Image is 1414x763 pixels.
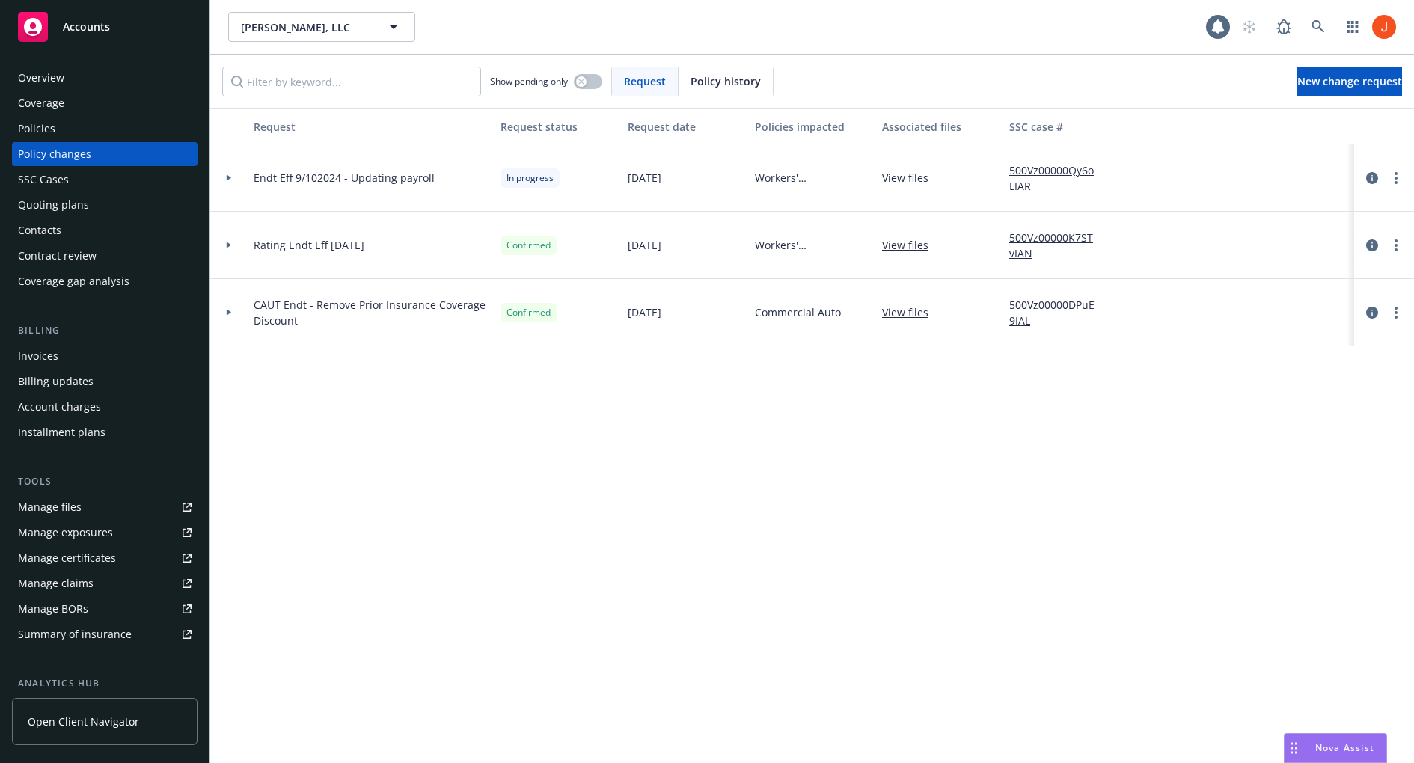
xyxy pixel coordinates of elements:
[628,237,661,253] span: [DATE]
[12,521,198,545] a: Manage exposures
[1234,12,1264,42] a: Start snowing
[18,66,64,90] div: Overview
[1363,304,1381,322] a: circleInformation
[1269,12,1299,42] a: Report a Bug
[624,73,666,89] span: Request
[628,119,743,135] div: Request date
[12,370,198,393] a: Billing updates
[876,108,1003,144] button: Associated files
[222,67,481,96] input: Filter by keyword...
[1009,297,1110,328] a: 500Vz00000DPuE9IAL
[1315,741,1374,754] span: Nova Assist
[12,474,198,489] div: Tools
[755,304,841,320] span: Commercial Auto
[1009,230,1110,261] a: 500Vz00000K7STvIAN
[210,279,248,346] div: Toggle Row Expanded
[18,395,101,419] div: Account charges
[254,237,364,253] span: Rating Endt Eff [DATE]
[501,119,616,135] div: Request status
[628,304,661,320] span: [DATE]
[691,73,761,89] span: Policy history
[210,212,248,279] div: Toggle Row Expanded
[755,119,870,135] div: Policies impacted
[882,119,997,135] div: Associated files
[12,546,198,570] a: Manage certificates
[1297,74,1402,88] span: New change request
[1338,12,1368,42] a: Switch app
[1285,734,1303,762] div: Drag to move
[882,237,940,253] a: View files
[506,239,551,252] span: Confirmed
[12,269,198,293] a: Coverage gap analysis
[1284,733,1387,763] button: Nova Assist
[254,170,435,186] span: Endt Eff 9/102024 - Updating payroll
[1372,15,1396,39] img: photo
[12,117,198,141] a: Policies
[12,323,198,338] div: Billing
[18,269,129,293] div: Coverage gap analysis
[12,142,198,166] a: Policy changes
[1363,169,1381,187] a: circleInformation
[506,306,551,319] span: Confirmed
[490,75,568,88] span: Show pending only
[12,495,198,519] a: Manage files
[12,244,198,268] a: Contract review
[1003,108,1115,144] button: SSC case #
[12,66,198,90] a: Overview
[18,546,116,570] div: Manage certificates
[1297,67,1402,96] a: New change request
[1363,236,1381,254] a: circleInformation
[12,597,198,621] a: Manage BORs
[12,168,198,191] a: SSC Cases
[12,572,198,595] a: Manage claims
[506,171,554,185] span: In progress
[12,6,198,48] a: Accounts
[18,142,91,166] div: Policy changes
[18,370,94,393] div: Billing updates
[1009,119,1110,135] div: SSC case #
[18,218,61,242] div: Contacts
[18,168,69,191] div: SSC Cases
[248,108,495,144] button: Request
[882,304,940,320] a: View files
[749,108,876,144] button: Policies impacted
[18,622,132,646] div: Summary of insurance
[18,344,58,368] div: Invoices
[1009,162,1110,194] a: 500Vz00000Qy6oLIAR
[18,521,113,545] div: Manage exposures
[28,714,139,729] span: Open Client Navigator
[882,170,940,186] a: View files
[18,193,89,217] div: Quoting plans
[1387,169,1405,187] a: more
[12,344,198,368] a: Invoices
[18,244,97,268] div: Contract review
[1303,12,1333,42] a: Search
[1387,304,1405,322] a: more
[495,108,622,144] button: Request status
[12,91,198,115] a: Coverage
[241,19,370,35] span: [PERSON_NAME], LLC
[18,495,82,519] div: Manage files
[12,420,198,444] a: Installment plans
[18,572,94,595] div: Manage claims
[12,676,198,691] div: Analytics hub
[254,119,489,135] div: Request
[254,297,489,328] span: CAUT Endt - Remove Prior Insurance Coverage Discount
[12,395,198,419] a: Account charges
[12,193,198,217] a: Quoting plans
[12,622,198,646] a: Summary of insurance
[210,144,248,212] div: Toggle Row Expanded
[755,170,870,186] span: Workers' Compensation
[622,108,749,144] button: Request date
[628,170,661,186] span: [DATE]
[18,420,105,444] div: Installment plans
[755,237,870,253] span: Workers' Compensation
[18,597,88,621] div: Manage BORs
[18,117,55,141] div: Policies
[12,218,198,242] a: Contacts
[63,21,110,33] span: Accounts
[228,12,415,42] button: [PERSON_NAME], LLC
[1387,236,1405,254] a: more
[18,91,64,115] div: Coverage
